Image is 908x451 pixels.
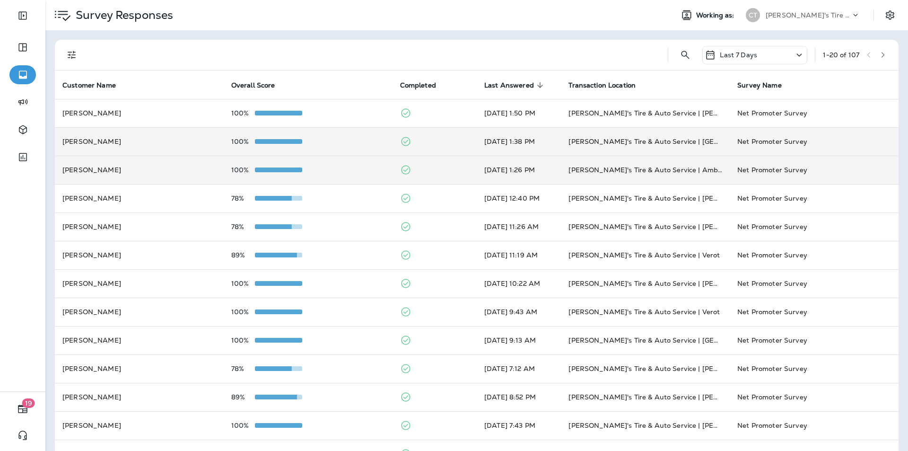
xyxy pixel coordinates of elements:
td: [DATE] 1:26 PM [477,156,561,184]
td: [PERSON_NAME]'s Tire & Auto Service | [PERSON_NAME] [561,411,730,440]
td: [PERSON_NAME]'s Tire & Auto Service | [PERSON_NAME] [561,383,730,411]
span: Working as: [696,11,736,19]
td: Net Promoter Survey [730,241,899,269]
span: Transaction Location [568,81,648,89]
button: Settings [882,7,899,24]
td: [PERSON_NAME] [55,326,224,354]
p: [PERSON_NAME]'s Tire & Auto [766,11,851,19]
td: [PERSON_NAME]'s Tire & Auto Service | Ambassador [561,156,730,184]
td: [PERSON_NAME]'s Tire & Auto Service | [PERSON_NAME] [561,99,730,127]
p: 100% [231,109,255,117]
p: Survey Responses [72,8,173,22]
span: Completed [400,81,448,89]
td: [PERSON_NAME]'s Tire & Auto Service | [PERSON_NAME][GEOGRAPHIC_DATA] [561,354,730,383]
td: Net Promoter Survey [730,212,899,241]
td: Net Promoter Survey [730,411,899,440]
span: Customer Name [62,81,128,89]
td: [PERSON_NAME]'s Tire & Auto Service | [GEOGRAPHIC_DATA] [561,326,730,354]
td: [DATE] 12:40 PM [477,184,561,212]
td: Net Promoter Survey [730,184,899,212]
td: [PERSON_NAME] [55,99,224,127]
span: Customer Name [62,81,116,89]
td: Net Promoter Survey [730,127,899,156]
td: [PERSON_NAME] [55,411,224,440]
td: [PERSON_NAME]'s Tire & Auto Service | [PERSON_NAME] [561,212,730,241]
span: Last Answered [484,81,546,89]
span: Completed [400,81,436,89]
td: Net Promoter Survey [730,354,899,383]
div: 1 - 20 of 107 [823,51,859,59]
span: Overall Score [231,81,275,89]
td: [PERSON_NAME] [55,184,224,212]
td: [PERSON_NAME] [55,354,224,383]
p: 78% [231,223,255,230]
td: Net Promoter Survey [730,269,899,298]
td: [PERSON_NAME]'s Tire & Auto Service | Verot [561,241,730,269]
div: CT [746,8,760,22]
p: 100% [231,138,255,145]
button: Search Survey Responses [676,45,695,64]
p: 100% [231,166,255,174]
td: [PERSON_NAME]'s Tire & Auto Service | [PERSON_NAME] [561,269,730,298]
p: 100% [231,336,255,344]
button: Filters [62,45,81,64]
td: [PERSON_NAME] [55,383,224,411]
td: [DATE] 9:13 AM [477,326,561,354]
td: [PERSON_NAME] [55,298,224,326]
td: Net Promoter Survey [730,383,899,411]
td: [DATE] 7:43 PM [477,411,561,440]
td: Net Promoter Survey [730,298,899,326]
p: 89% [231,393,255,401]
p: 89% [231,251,255,259]
td: Net Promoter Survey [730,99,899,127]
td: [DATE] 11:19 AM [477,241,561,269]
td: [PERSON_NAME]'s Tire & Auto Service | [PERSON_NAME] [561,184,730,212]
td: [DATE] 7:12 AM [477,354,561,383]
p: 100% [231,280,255,287]
td: [DATE] 11:26 AM [477,212,561,241]
p: 78% [231,195,255,202]
td: [DATE] 8:52 PM [477,383,561,411]
span: Last Answered [484,81,534,89]
span: Transaction Location [568,81,636,89]
td: [DATE] 9:43 AM [477,298,561,326]
p: 100% [231,308,255,316]
p: 78% [231,365,255,372]
td: [PERSON_NAME] [55,269,224,298]
span: 19 [22,398,35,408]
td: [PERSON_NAME] [55,212,224,241]
button: Expand Sidebar [9,6,36,25]
td: Net Promoter Survey [730,326,899,354]
button: 19 [9,399,36,418]
td: [DATE] 1:38 PM [477,127,561,156]
td: [PERSON_NAME] [55,156,224,184]
td: [PERSON_NAME]'s Tire & Auto Service | Verot [561,298,730,326]
td: [PERSON_NAME] [55,241,224,269]
span: Overall Score [231,81,288,89]
td: Net Promoter Survey [730,156,899,184]
td: [PERSON_NAME] [55,127,224,156]
p: 100% [231,422,255,429]
td: [DATE] 10:22 AM [477,269,561,298]
span: Survey Name [737,81,794,89]
td: [DATE] 1:50 PM [477,99,561,127]
p: Last 7 Days [720,51,757,59]
td: [PERSON_NAME]'s Tire & Auto Service | [GEOGRAPHIC_DATA] [561,127,730,156]
span: Survey Name [737,81,782,89]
